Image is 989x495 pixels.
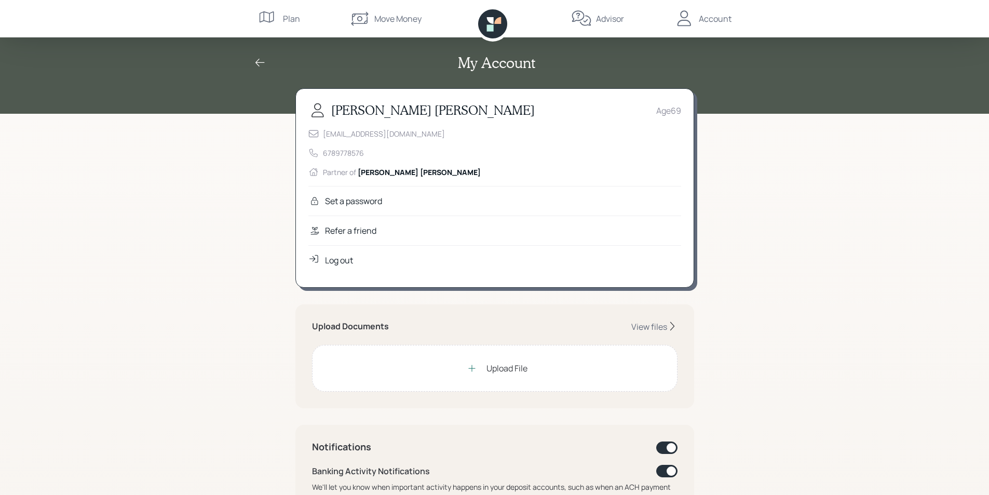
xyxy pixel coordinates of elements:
[312,465,430,477] div: Banking Activity Notifications
[458,54,535,72] h2: My Account
[312,442,371,453] h4: Notifications
[631,321,667,332] div: View files
[325,224,376,237] div: Refer a friend
[323,148,364,158] div: 6789778576
[486,362,527,374] div: Upload File
[325,195,382,207] div: Set a password
[323,167,481,178] div: Partner of
[699,12,731,25] div: Account
[596,12,624,25] div: Advisor
[656,104,681,117] div: Age 69
[374,12,422,25] div: Move Money
[323,128,445,139] div: [EMAIL_ADDRESS][DOMAIN_NAME]
[283,12,300,25] div: Plan
[331,103,535,118] h3: [PERSON_NAME] [PERSON_NAME]
[358,167,481,177] span: [PERSON_NAME] [PERSON_NAME]
[312,322,389,331] h5: Upload Documents
[325,254,353,266] div: Log out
